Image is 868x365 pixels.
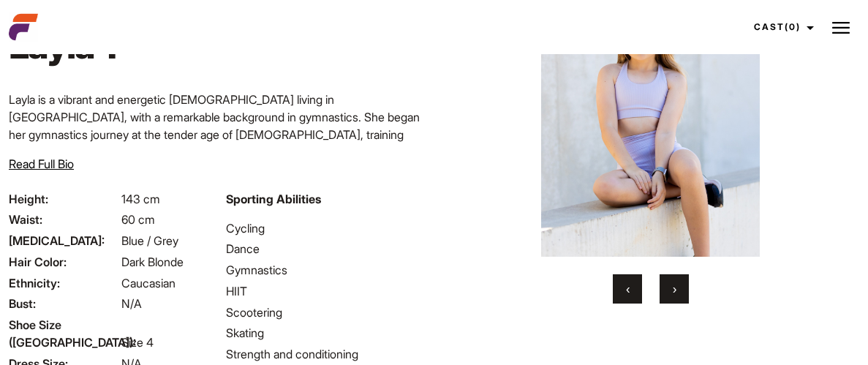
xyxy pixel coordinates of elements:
span: Dark Blonde [121,255,184,269]
img: Burger icon [832,19,850,37]
p: Layla is a vibrant and energetic [DEMOGRAPHIC_DATA] living in [GEOGRAPHIC_DATA], with a remarkabl... [9,91,426,231]
button: Read Full Bio [9,155,74,173]
li: Strength and conditioning [226,345,426,363]
li: Gymnastics [226,261,426,279]
li: Scootering [226,304,426,321]
li: HIIT [226,282,426,300]
span: Next [673,282,676,296]
li: Cycling [226,219,426,237]
span: Read Full Bio [9,157,74,171]
span: (0) [785,21,801,32]
img: cropped-aefm-brand-fav-22-square.png [9,12,38,42]
span: Shoe Size ([GEOGRAPHIC_DATA]): [9,316,118,351]
span: Height: [9,190,118,208]
span: 143 cm [121,192,160,206]
a: Cast(0) [741,7,823,47]
li: Skating [226,324,426,342]
li: Dance [226,240,426,257]
span: Caucasian [121,276,176,290]
strong: Sporting Abilities [226,192,321,206]
span: [MEDICAL_DATA]: [9,232,118,249]
span: Size 4 [121,335,154,350]
span: 60 cm [121,212,155,227]
span: Previous [626,282,630,296]
span: Waist: [9,211,118,228]
span: N/A [121,296,142,311]
span: Blue / Grey [121,233,178,248]
span: Ethnicity: [9,274,118,292]
span: Hair Color: [9,253,118,271]
span: Bust: [9,295,118,312]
